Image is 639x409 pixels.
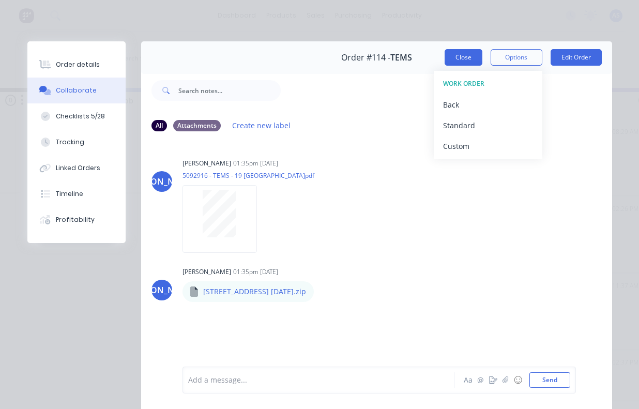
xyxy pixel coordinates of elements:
[128,175,195,188] div: [PERSON_NAME]
[56,163,100,173] div: Linked Orders
[151,120,167,131] div: All
[56,112,105,121] div: Checklists 5/28
[56,138,84,147] div: Tracking
[233,159,278,168] div: 01:35pm [DATE]
[173,120,221,131] div: Attachments
[56,60,100,69] div: Order details
[443,77,533,90] div: WORK ORDER
[178,80,281,101] input: Search notes...
[462,374,475,386] button: Aa
[475,374,487,386] button: @
[203,286,306,297] p: [STREET_ADDRESS] [DATE].zip
[27,129,126,155] button: Tracking
[27,103,126,129] button: Checklists 5/28
[56,86,97,95] div: Collaborate
[27,181,126,207] button: Timeline
[443,97,533,112] div: Back
[182,171,314,180] p: 5092916 - TEMS - 19 [GEOGRAPHIC_DATA]pdf
[233,267,278,277] div: 01:35pm [DATE]
[182,267,231,277] div: [PERSON_NAME]
[227,118,296,132] button: Create new label
[27,207,126,233] button: Profitability
[443,139,533,154] div: Custom
[27,155,126,181] button: Linked Orders
[341,53,390,63] span: Order #114 -
[551,49,602,66] button: Edit Order
[56,215,95,224] div: Profitability
[182,159,231,168] div: [PERSON_NAME]
[27,78,126,103] button: Collaborate
[443,118,533,133] div: Standard
[529,372,570,388] button: Send
[491,49,542,66] button: Options
[27,52,126,78] button: Order details
[56,189,83,199] div: Timeline
[128,284,195,296] div: [PERSON_NAME]
[445,49,482,66] button: Close
[512,374,524,386] button: ☺
[390,53,412,63] span: TEMS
